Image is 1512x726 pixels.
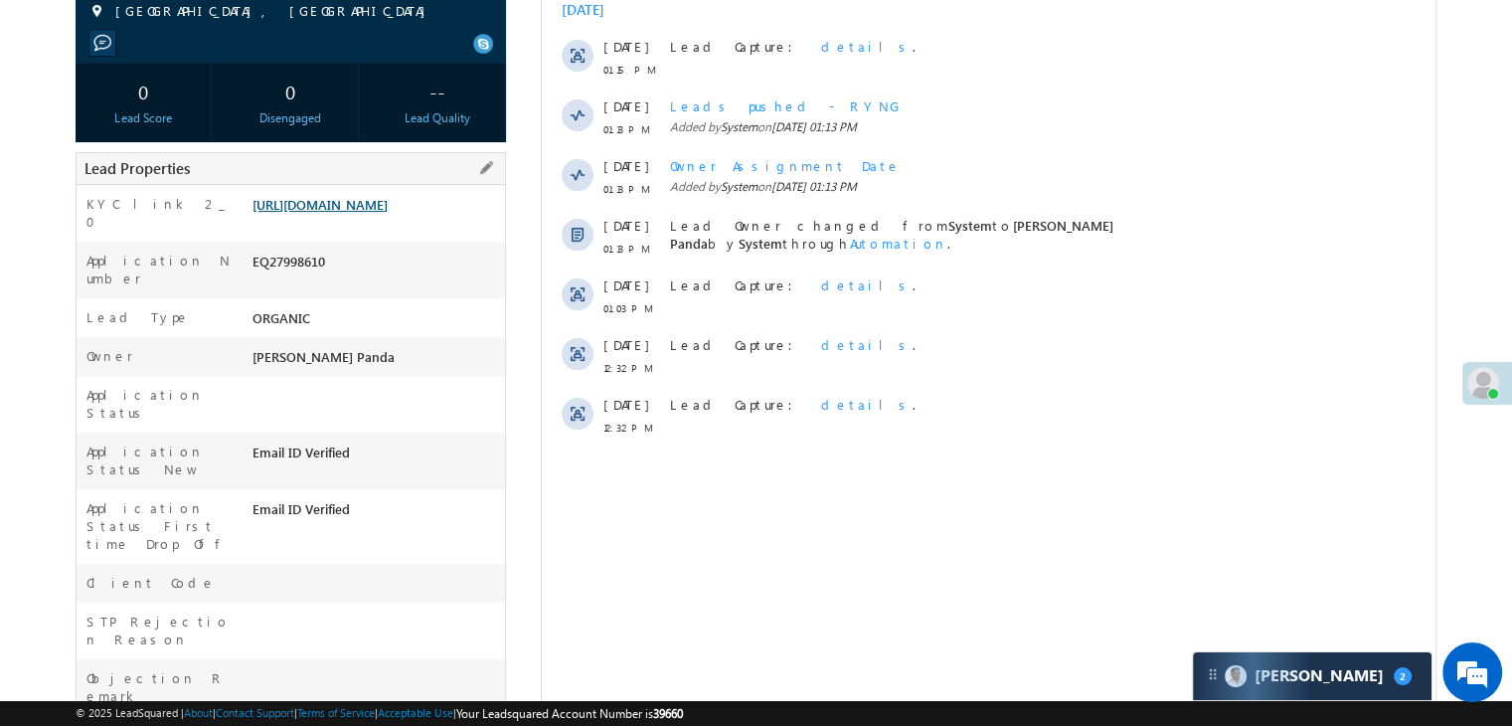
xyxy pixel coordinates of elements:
[128,472,263,489] span: Lead Capture:
[375,109,500,127] div: Lead Quality
[62,293,106,311] span: [DATE]
[248,443,505,470] div: Email ID Verified
[375,73,500,109] div: --
[62,376,121,394] span: 01:03 PM
[378,706,453,719] a: Acceptable Use
[248,252,505,279] div: EQ27998610
[179,256,216,271] span: System
[62,316,121,334] span: 01:13 PM
[128,255,783,272] span: Added by on
[128,114,263,131] span: Lead Capture:
[308,311,406,328] span: Automation
[62,137,121,155] span: 01:15 PM
[86,574,216,592] label: Client Code
[84,158,190,178] span: Lead Properties
[86,443,232,478] label: Application Status New
[62,197,121,215] span: 01:13 PM
[81,73,206,109] div: 0
[197,311,241,328] span: System
[76,704,683,723] span: © 2025 LeadSquared | | | | |
[62,413,106,431] span: [DATE]
[216,706,294,719] a: Contact Support
[228,73,353,109] div: 0
[230,196,315,211] span: [DATE] 01:13 PM
[252,196,388,213] a: [URL][DOMAIN_NAME]
[128,293,572,328] span: Lead Owner changed from to by through .
[86,386,232,422] label: Application Status
[179,196,216,211] span: System
[1394,667,1412,685] span: 2
[252,348,395,365] span: [PERSON_NAME] Panda
[128,195,783,213] span: Added by on
[1192,651,1432,701] div: carter-dragCarter[PERSON_NAME]2
[230,256,315,271] span: [DATE] 01:13 PM
[62,353,106,371] span: [DATE]
[407,293,450,310] span: System
[184,706,213,719] a: About
[342,22,382,40] div: All Time
[228,109,353,127] div: Disengaged
[62,257,121,274] span: 01:13 PM
[86,669,232,705] label: Objection Remark
[128,174,359,191] span: Leads pushed - RYNG
[128,114,783,132] div: .
[20,15,88,45] span: Activity Type
[248,308,505,336] div: ORGANIC
[115,2,435,22] span: [GEOGRAPHIC_DATA], [GEOGRAPHIC_DATA]
[81,109,206,127] div: Lead Score
[279,114,371,131] span: details
[248,499,505,527] div: Email ID Verified
[86,613,232,648] label: STP Rejection Reason
[456,706,683,721] span: Your Leadsquared Account Number is
[104,22,167,40] div: 173 Selected
[279,353,371,370] span: details
[128,293,572,328] span: [PERSON_NAME] Panda
[62,174,106,192] span: [DATE]
[62,436,121,454] span: 12:32 PM
[20,78,84,95] div: [DATE]
[86,252,232,287] label: Application Number
[62,472,106,490] span: [DATE]
[62,495,121,513] span: 12:32 PM
[99,16,249,46] div: Sales Activity,Email Bounced,Email Link Clicked,Email Marked Spam,Email Opened & 168 more..
[1205,666,1221,682] img: carter-drag
[299,15,326,45] span: Time
[86,499,232,553] label: Application Status First time Drop Off
[86,347,133,365] label: Owner
[86,308,190,326] label: Lead Type
[297,706,375,719] a: Terms of Service
[128,413,783,431] div: .
[279,413,371,430] span: details
[279,472,371,489] span: details
[86,195,232,231] label: KYC link 2_0
[653,706,683,721] span: 39660
[128,353,263,370] span: Lead Capture:
[128,472,783,490] div: .
[128,413,263,430] span: Lead Capture:
[62,234,106,252] span: [DATE]
[62,114,106,132] span: [DATE]
[128,353,783,371] div: .
[128,234,359,251] span: Owner Assignment Date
